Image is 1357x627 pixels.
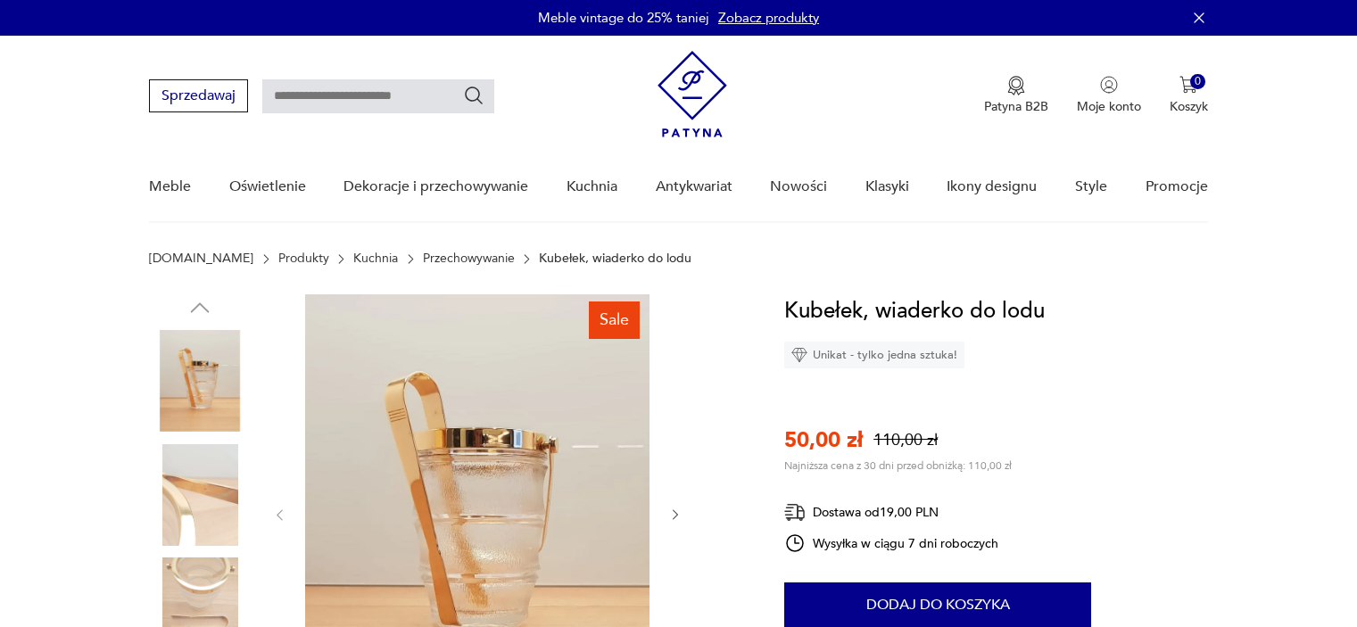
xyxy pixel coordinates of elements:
a: Ikony designu [947,153,1037,221]
div: Wysyłka w ciągu 7 dni roboczych [784,532,998,554]
a: Oświetlenie [229,153,306,221]
div: Dostawa od 19,00 PLN [784,501,998,524]
img: Ikona diamentu [791,347,807,363]
div: Unikat - tylko jedna sztuka! [784,342,964,368]
p: Meble vintage do 25% taniej [538,9,709,27]
img: Ikona medalu [1007,76,1025,95]
a: Zobacz produkty [718,9,819,27]
a: Style [1075,153,1107,221]
p: Najniższa cena z 30 dni przed obniżką: 110,00 zł [784,458,1012,473]
p: Kubełek, wiaderko do lodu [539,252,691,266]
div: 0 [1190,74,1205,89]
button: Szukaj [463,85,484,106]
p: 110,00 zł [873,429,938,451]
button: Sprzedawaj [149,79,248,112]
button: Dodaj do koszyka [784,582,1091,627]
div: Sale [589,301,640,339]
img: Ikona koszyka [1179,76,1197,94]
a: Produkty [278,252,329,266]
p: 50,00 zł [784,425,863,455]
a: Ikona medaluPatyna B2B [984,76,1048,115]
p: Patyna B2B [984,98,1048,115]
a: Dekoracje i przechowywanie [343,153,528,221]
p: Koszyk [1170,98,1208,115]
a: Promocje [1146,153,1208,221]
a: Sprzedawaj [149,91,248,103]
a: [DOMAIN_NAME] [149,252,253,266]
img: Patyna - sklep z meblami i dekoracjami vintage [658,51,727,137]
button: 0Koszyk [1170,76,1208,115]
a: Kuchnia [353,252,398,266]
img: Ikonka użytkownika [1100,76,1118,94]
a: Ikonka użytkownikaMoje konto [1077,76,1141,115]
img: Ikona dostawy [784,501,806,524]
a: Antykwariat [656,153,732,221]
button: Moje konto [1077,76,1141,115]
a: Meble [149,153,191,221]
h1: Kubełek, wiaderko do lodu [784,294,1045,328]
img: Zdjęcie produktu Kubełek, wiaderko do lodu [149,330,251,432]
a: Nowości [770,153,827,221]
button: Patyna B2B [984,76,1048,115]
a: Klasyki [865,153,909,221]
img: Zdjęcie produktu Kubełek, wiaderko do lodu [149,444,251,546]
a: Kuchnia [567,153,617,221]
a: Przechowywanie [423,252,515,266]
p: Moje konto [1077,98,1141,115]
